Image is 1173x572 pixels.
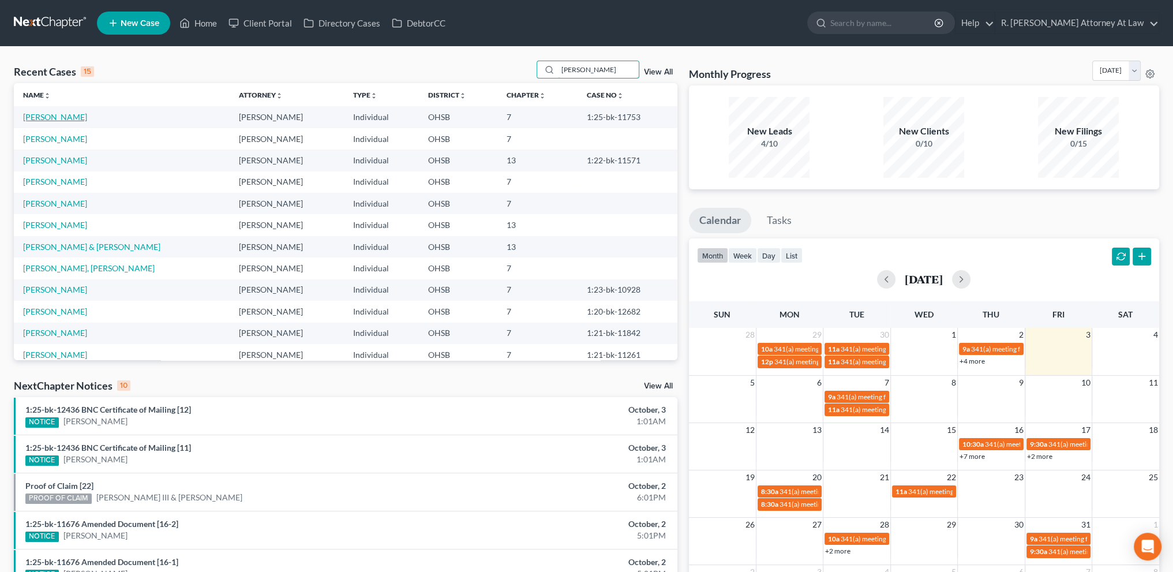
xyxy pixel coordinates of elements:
a: Proof of Claim [22] [25,481,93,491]
td: OHSB [419,236,497,257]
td: [PERSON_NAME] [230,193,344,214]
div: 6:01PM [460,492,666,503]
a: [PERSON_NAME] [23,328,87,338]
td: OHSB [419,106,497,128]
td: 1:21-bk-11842 [577,323,677,344]
td: [PERSON_NAME] [230,214,344,235]
td: [PERSON_NAME] [230,257,344,279]
div: New Clients [883,125,964,138]
a: Attorneyunfold_more [239,91,283,99]
span: 7 [883,376,890,390]
div: October, 2 [460,480,666,492]
td: 7 [497,257,578,279]
td: OHSB [419,344,497,365]
span: 11 [1148,376,1159,390]
span: 8 [950,376,957,390]
a: Calendar [689,208,751,233]
span: 341(a) meeting for [PERSON_NAME] [1048,440,1160,448]
i: unfold_more [616,92,623,99]
span: 5 [749,376,756,390]
span: 12p [761,357,773,366]
td: OHSB [419,301,497,322]
span: 1 [950,328,957,342]
a: 1:25-bk-11676 Amended Document [16-2] [25,519,178,529]
td: Individual [344,171,419,193]
span: Fri [1052,309,1065,319]
a: [PERSON_NAME] [23,177,87,186]
span: 11a [828,357,840,366]
td: 7 [497,193,578,214]
input: Search by name... [830,12,936,33]
div: October, 3 [460,442,666,454]
span: 341(a) meeting for [PERSON_NAME] & [PERSON_NAME] [774,345,946,353]
td: 7 [497,323,578,344]
div: NOTICE [25,532,59,542]
a: [PERSON_NAME] III & [PERSON_NAME] [96,492,242,503]
td: Individual [344,128,419,149]
a: Nameunfold_more [23,91,51,99]
a: [PERSON_NAME] [23,285,87,294]
i: unfold_more [459,92,466,99]
span: 20 [811,470,823,484]
span: 341(a) meeting for [PERSON_NAME] [1048,547,1160,556]
span: 30 [879,328,890,342]
span: 10a [761,345,773,353]
div: New Filings [1038,125,1119,138]
a: [PERSON_NAME] [63,530,128,541]
a: Case Nounfold_more [586,91,623,99]
td: [PERSON_NAME] [230,279,344,301]
span: 9:30a [1030,547,1047,556]
input: Search by name... [558,61,639,78]
td: OHSB [419,323,497,344]
span: 341(a) meeting for [PERSON_NAME] [779,487,891,496]
span: 2 [1018,328,1025,342]
td: Individual [344,279,419,301]
div: NOTICE [25,417,59,428]
td: OHSB [419,214,497,235]
i: unfold_more [539,92,546,99]
span: 3 [1085,328,1092,342]
div: 10 [117,380,130,391]
td: 7 [497,344,578,365]
td: Individual [344,323,419,344]
span: 25 [1148,470,1159,484]
td: OHSB [419,279,497,301]
a: 1:25-bk-11676 Amended Document [16-1] [25,557,178,567]
a: Client Portal [223,13,298,33]
td: 1:21-bk-11261 [577,344,677,365]
a: [PERSON_NAME] [23,112,87,122]
span: 1 [1152,518,1159,532]
td: OHSB [419,149,497,171]
div: 1:01AM [460,454,666,465]
span: 15 [946,423,957,437]
h3: Monthly Progress [689,67,771,81]
td: 13 [497,149,578,171]
button: week [728,248,757,263]
a: 1:25-bk-12436 BNC Certificate of Mailing [12] [25,405,191,414]
span: 21 [879,470,890,484]
span: 13 [811,423,823,437]
a: +7 more [960,452,985,461]
span: Sat [1118,309,1133,319]
a: [PERSON_NAME], [PERSON_NAME] [23,263,155,273]
div: 0/15 [1038,138,1119,149]
td: Individual [344,236,419,257]
button: list [781,248,803,263]
div: Open Intercom Messenger [1134,533,1161,560]
span: 28 [744,328,756,342]
span: 11a [828,405,840,414]
td: 1:25-bk-11753 [577,106,677,128]
a: View All [644,382,673,390]
td: OHSB [419,193,497,214]
i: unfold_more [44,92,51,99]
td: 13 [497,236,578,257]
a: [PERSON_NAME] [23,199,87,208]
a: Typeunfold_more [353,91,377,99]
span: 341(a) meeting for [PERSON_NAME] & [PERSON_NAME] [779,500,952,509]
td: Individual [344,106,419,128]
span: 22 [946,470,957,484]
span: 9 [1018,376,1025,390]
span: 341(a) meeting for [PERSON_NAME] [985,440,1096,448]
a: [PERSON_NAME] [23,350,87,360]
span: 341(a) meeting for [PERSON_NAME] [908,487,1020,496]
